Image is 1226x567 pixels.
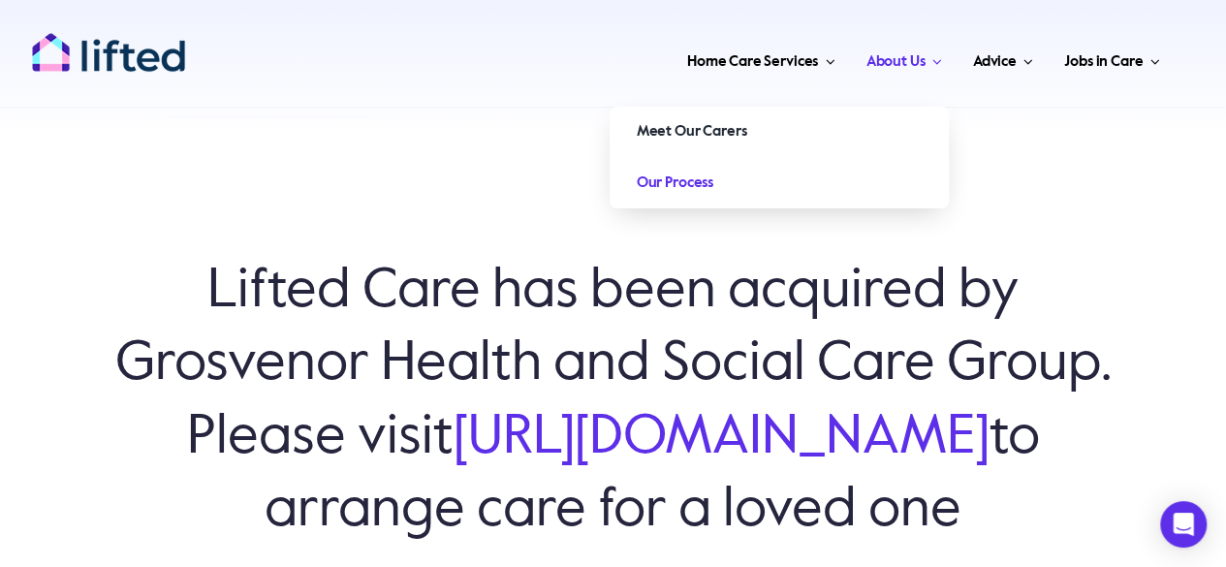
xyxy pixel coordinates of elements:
[1058,29,1166,87] a: Jobs in Care
[610,107,949,157] a: Meet Our Carers
[637,116,747,147] span: Meet Our Carers
[1160,501,1207,548] div: Open Intercom Messenger
[687,47,818,78] span: Home Care Services
[681,29,841,87] a: Home Care Services
[967,29,1039,87] a: Advice
[1064,47,1143,78] span: Jobs in Care
[860,29,947,87] a: About Us
[973,47,1017,78] span: Advice
[637,168,713,199] span: Our Process
[610,158,949,208] a: Our Process
[454,411,990,465] a: [URL][DOMAIN_NAME]
[31,32,186,51] a: lifted-logo
[229,29,1166,87] nav: Main Menu
[865,47,925,78] span: About Us
[97,256,1129,547] h6: Lifted Care has been acquired by Grosvenor Health and Social Care Group. Please visit to arrange ...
